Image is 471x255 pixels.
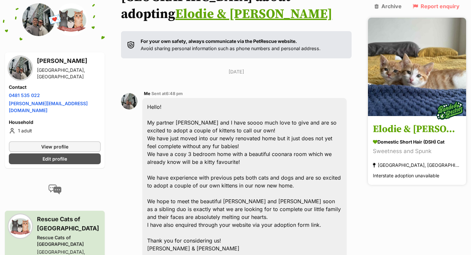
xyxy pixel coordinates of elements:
span: View profile [41,143,68,150]
p: [DATE] [121,68,352,75]
span: Interstate adoption unavailable [373,173,439,179]
h4: Contact [9,84,101,90]
a: Report enquiry [413,3,460,9]
a: Elodie & [PERSON_NAME] Domestic Short Hair (DSH) Cat Sweetness and Spunk [GEOGRAPHIC_DATA], [GEOG... [368,117,466,185]
img: Elodie & Etienne [368,18,466,116]
a: Archive [375,3,402,9]
h3: Rescue Cats of [GEOGRAPHIC_DATA] [37,215,101,233]
img: Greta profile pic [22,3,55,36]
img: Rescue Cats of Melbourne profile pic [9,215,32,238]
span: Sent at [151,91,183,96]
p: Avoid sharing personal information such as phone numbers and personal address. [141,38,321,52]
h3: Elodie & [PERSON_NAME] [373,122,461,137]
strong: For your own safety, always communicate via the PetRescue website. [141,38,297,44]
h4: Household [9,119,101,126]
div: [GEOGRAPHIC_DATA], [GEOGRAPHIC_DATA] [373,161,461,170]
span: Me [144,91,150,96]
span: 6:48 pm [166,91,183,96]
a: View profile [9,141,101,152]
img: Greta profile pic [121,93,137,109]
img: Rescue Cats of Melbourne profile pic [55,3,88,36]
div: Sweetness and Spunk [373,147,461,156]
a: Edit profile [9,153,101,164]
div: Rescue Cats of [GEOGRAPHIC_DATA] [37,234,101,247]
span: Edit profile [43,155,67,162]
a: Elodie & [PERSON_NAME] [175,6,332,22]
li: 1 adult [9,127,101,135]
img: bonded besties [433,94,466,127]
img: Greta profile pic [9,57,32,80]
a: 0481 535 022 [9,92,40,98]
span: 💌 [47,13,62,27]
img: conversation-icon-4a6f8262b818ee0b60e3300018af0b2d0b884aa5de6e9bcb8d3d4eeb1a70a7c4.svg [48,185,61,194]
div: Domestic Short Hair (DSH) Cat [373,139,461,146]
a: [PERSON_NAME][EMAIL_ADDRESS][DOMAIN_NAME] [9,101,88,113]
h3: [PERSON_NAME] [37,56,101,66]
div: [GEOGRAPHIC_DATA], [GEOGRAPHIC_DATA] [37,67,101,80]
